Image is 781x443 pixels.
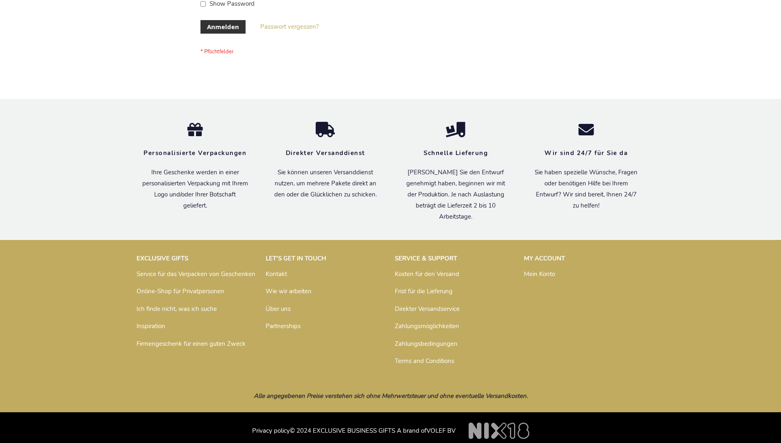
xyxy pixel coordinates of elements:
[395,305,460,313] a: Direkter Versandservice
[266,322,301,330] a: Partnerships
[266,254,326,263] strong: LET'S GET IN TOUCH
[137,416,645,437] p: © 2024 EXCLUSIVE BUSINESS GIFTS A brand of
[260,23,319,31] a: Passwort vergessen?
[137,254,188,263] strong: EXCLUSIVE GIFTS
[426,427,455,435] a: VOLEF BV
[254,392,528,400] em: Alle angegebenen Preise verstehen sich ohne Mehrwertsteuer und ohne eventuelle Versandkosten.
[137,287,224,295] a: Online-Shop für Privatpersonen
[266,270,287,278] a: Kontakt
[252,427,290,435] a: Privacy policy
[273,167,378,200] p: Sie können unseren Versanddienst nutzen, um mehrere Pakete direkt an den oder die Glücklichen zu ...
[142,167,248,211] p: Ihre Geschenke werden in einer personalisierten Verpackung mit Ihrem Logo und/oder Ihrer Botschaf...
[137,270,255,278] a: Service für das Verpacken von Geschenken
[533,167,639,211] p: Sie haben spezielle Wünsche, Fragen oder benötigen Hilfe bei Ihrem Entwurf? Wir sind bereit, Ihne...
[395,254,457,263] strong: SERVICE & SUPPORT
[395,270,459,278] a: Kosten für den Versand
[266,287,312,295] a: Wie wir arbeiten
[395,287,453,295] a: Frist für die Lieferung
[395,357,454,365] a: Terms and Conditions
[524,254,565,263] strong: MY ACCOUNT
[207,23,239,31] span: Anmelden
[143,149,246,157] strong: Personalisierte Verpackungen
[469,422,529,439] img: NIX18
[200,1,206,7] input: Show Password
[424,149,488,157] strong: Schnelle Lieferung
[137,340,246,348] a: Firmengeschenk für einen guten Zweck
[266,305,291,313] a: Über uns
[286,149,365,157] strong: Direkter Versanddienst
[137,305,217,313] a: Ich finde nicht, was ich suche
[395,322,459,330] a: Zahlungsmöglichkeiten
[524,270,555,278] a: Mein Konto
[395,340,458,348] a: Zahlungsbedingungen
[137,322,165,330] a: Inspiration
[403,167,509,222] p: [PERSON_NAME] Sie den Entwurf genehmigt haben, beginnen wir mit der Produktion. Je nach Auslastun...
[544,149,628,157] strong: Wir sind 24/7 für Sie da
[200,20,246,34] button: Anmelden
